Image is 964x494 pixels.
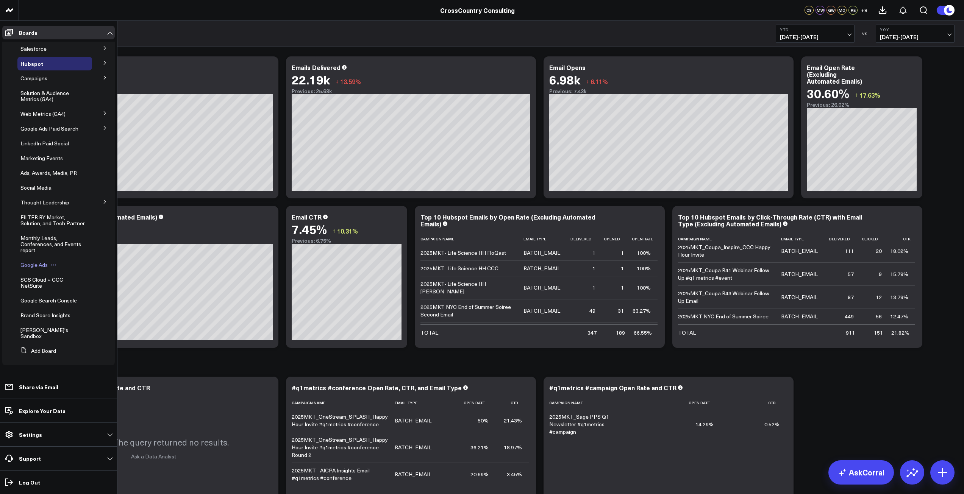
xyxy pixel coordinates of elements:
a: Social Media [20,185,52,191]
a: CrossCountry Consulting [440,6,515,14]
div: 2025MKT NYC End of Summer Soiree Second Email [420,303,517,318]
div: Email Open Rate (Excluding Automated Emails) [807,63,862,85]
a: [PERSON_NAME]'s Sandbox [20,327,82,339]
div: 13.79% [890,293,908,301]
th: Ctr [720,397,786,409]
span: ↓ [336,76,339,86]
div: 151 [874,329,883,337]
span: Campaigns [20,75,47,82]
div: BATCH_EMAIL [523,284,560,291]
span: LinkedIn Paid Social [20,140,69,147]
div: #q1metrics #campaign Open Rate and CTR [549,383,677,392]
a: Google Ads [20,262,48,268]
div: 18.02% [890,247,908,255]
th: Ctr [495,397,529,409]
div: Previous: 1.27k [34,238,273,244]
div: Emails Delivered [292,63,341,72]
div: 57 [848,270,854,278]
a: Campaigns [20,75,47,81]
span: Web Metrics (GA4) [20,110,66,117]
div: Previous: 7.43k [549,88,788,94]
div: 911 [846,329,855,337]
div: BATCH_EMAIL [523,307,560,315]
a: Thought Leadership [20,199,69,206]
div: 31 [618,307,624,315]
div: 21.43% [504,417,522,424]
div: BATCH_EMAIL [781,313,818,320]
a: Hubspot [20,61,43,67]
div: 63.27% [633,307,651,315]
span: Salesforce [20,45,47,52]
th: Delivered [827,233,861,245]
div: 20 [876,247,882,255]
th: Campaign Name [292,397,395,409]
div: 1 [621,249,624,257]
div: 2025MKT_Sage PPS Q1 Newsletter #q1metrics #campaign [549,413,618,436]
div: 100% [637,284,651,291]
span: [PERSON_NAME]'s Sandbox [20,326,68,340]
div: 18.97% [504,444,522,451]
div: Previous: 6.75% [292,238,402,244]
a: Marketing Events [20,155,63,161]
span: Thought Leadership [20,199,69,206]
div: BATCH_EMAIL [523,249,560,257]
div: 100% [637,249,651,257]
div: GW [827,6,836,15]
span: Monthly Leads, Conferences, and Events report [20,234,81,254]
span: ↑ [333,226,336,236]
a: Log Out [2,475,115,489]
span: Solution & Audience Metrics (GA4) [20,89,69,103]
div: RE [848,6,858,15]
a: Salesforce [20,46,47,52]
span: 6.11% [591,77,608,86]
div: 189 [616,329,625,337]
div: 6.98k [549,73,580,86]
th: Open Rate [631,233,658,245]
th: Opened [602,233,630,245]
div: 14.29% [695,421,714,428]
div: 12 [876,293,882,301]
a: Brand Score Insights [20,312,70,318]
div: Email CTR [292,213,322,221]
div: CS [805,6,814,15]
div: Top 10 Hubspot Emails by Click-Through Rate (CTR) with Email Type (Excluding Automated Emails) [678,213,862,228]
span: Hubspot [20,60,43,67]
div: BATCH_EMAIL [395,444,431,451]
div: 22.19k [292,73,330,86]
div: 7.45% [292,222,327,236]
div: 2025MKT- Life Science HH [PERSON_NAME] [420,280,517,295]
th: Email Type [781,233,827,245]
th: Email Type [395,397,453,409]
div: 2025MKT_OneStream_SPLASH_Happy Hour Invite #q1metrics #conference [292,413,388,428]
button: YoY[DATE]-[DATE] [876,25,955,43]
span: [DATE] - [DATE] [880,34,950,40]
div: MO [837,6,847,15]
div: 50% [478,417,489,424]
span: 10.31% [337,227,358,235]
div: 2025MKT_Coupa R43 Webinar Follow Up Email [678,290,774,305]
div: BATCH_EMAIL [781,293,818,301]
div: 66.55% [634,329,652,337]
div: 56 [876,313,882,320]
a: LinkedIn Paid Social [20,140,69,146]
b: YoY [880,27,950,32]
div: 2025MKT NYC End of Summer Soiree [678,313,769,320]
a: Monthly Leads, Conferences, and Events report [20,235,86,253]
div: 347 [587,329,597,337]
div: BATCH_EMAIL [523,265,560,272]
span: FILTER BY Market, Solution, and Tech Partner [20,213,85,227]
span: Marketing Events [20,154,63,162]
div: TOTAL [420,329,438,337]
div: 2025MKT - AICPA Insights Email #q1metrics #conference [292,467,388,482]
a: Google Ads Paid Search [20,126,78,132]
th: Campaign Name [549,397,625,409]
div: 36.21% [470,444,489,451]
p: Explore Your Data [19,408,66,414]
div: Previous: 26.39k [34,88,273,94]
div: 100% [637,265,651,272]
div: 1 [621,284,624,291]
div: 49 [589,307,595,315]
div: 20.69% [470,471,489,478]
div: TOTAL [678,329,696,337]
div: Top 10 Hubspot Emails by Open Rate (Excluding Automated Emails) [420,213,595,228]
